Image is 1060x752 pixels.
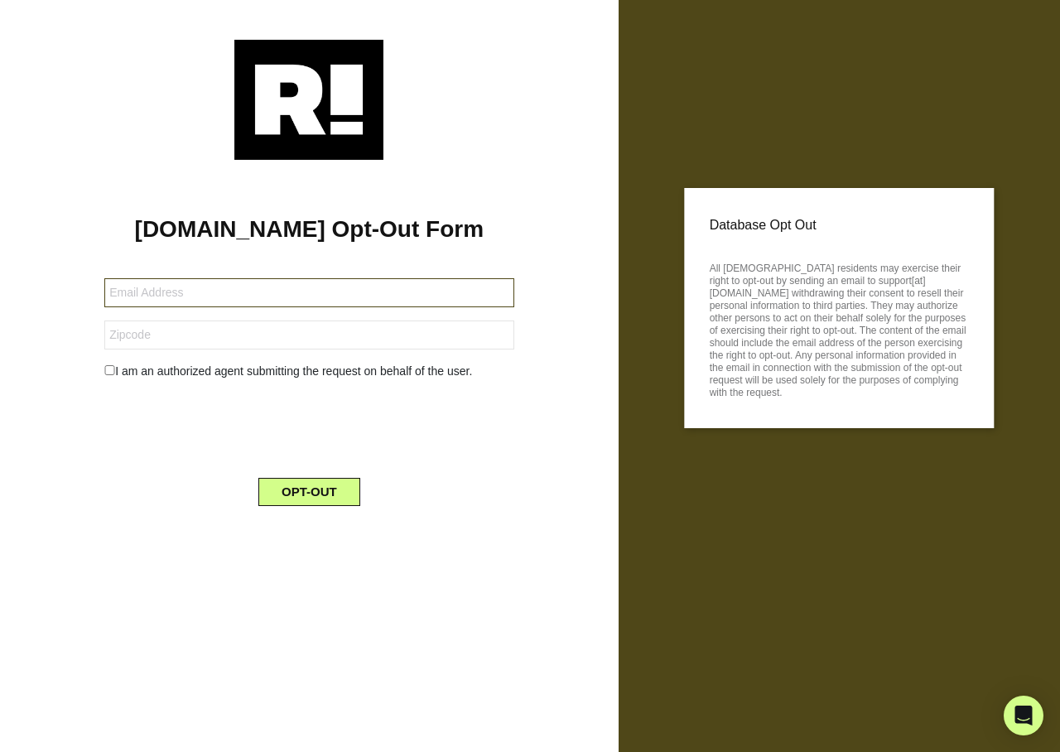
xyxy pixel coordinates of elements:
div: I am an authorized agent submitting the request on behalf of the user. [92,363,526,380]
p: All [DEMOGRAPHIC_DATA] residents may exercise their right to opt-out by sending an email to suppo... [710,258,969,399]
img: Retention.com [234,40,383,160]
h1: [DOMAIN_NAME] Opt-Out Form [25,215,594,243]
p: Database Opt Out [710,213,969,238]
input: Zipcode [104,321,513,349]
button: OPT-OUT [258,478,360,506]
div: Open Intercom Messenger [1004,696,1043,735]
iframe: reCAPTCHA [183,393,435,458]
input: Email Address [104,278,513,307]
